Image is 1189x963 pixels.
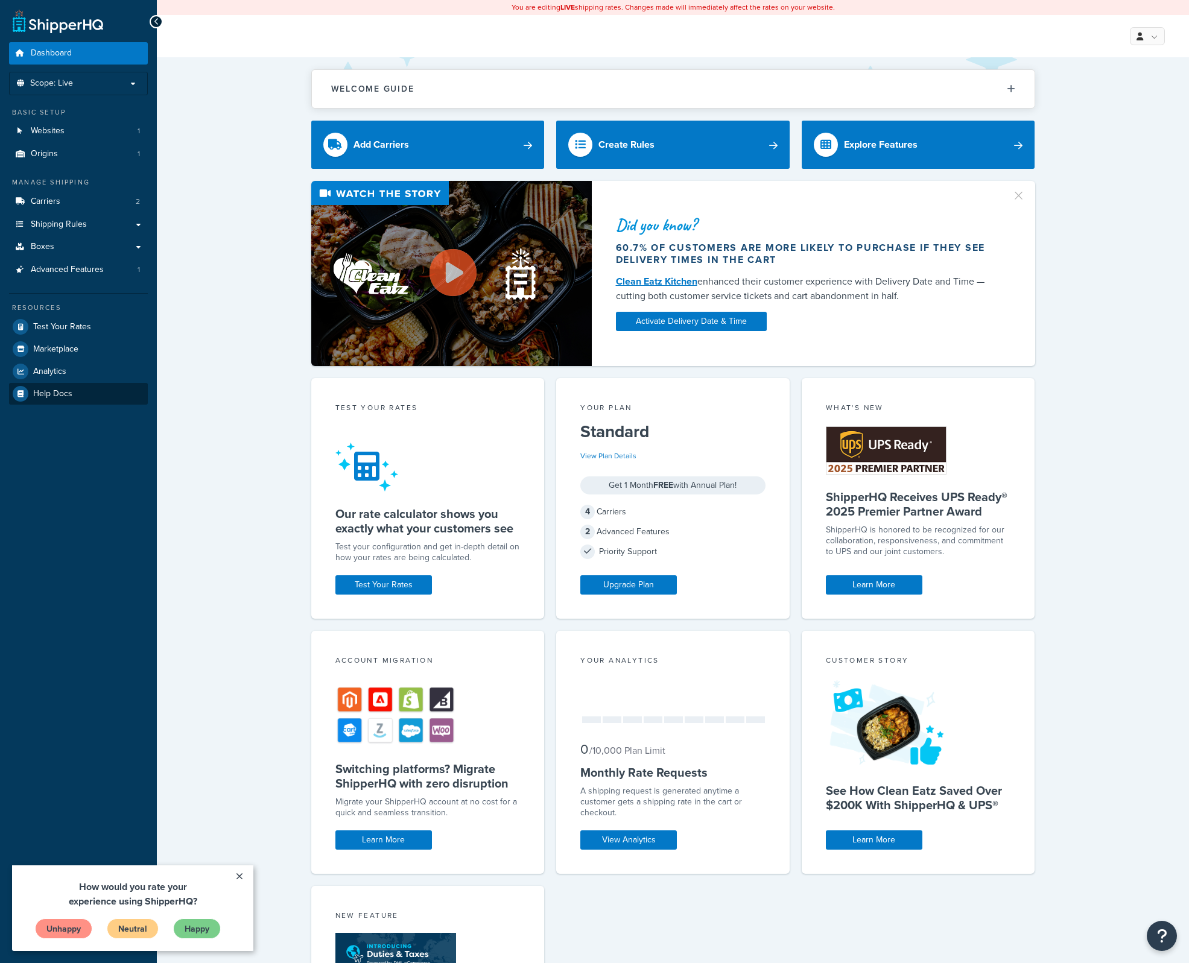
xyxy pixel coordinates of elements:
div: Manage Shipping [9,177,148,188]
div: 60.7% of customers are more likely to purchase if they see delivery times in the cart [616,242,997,266]
a: Websites1 [9,120,148,142]
div: Basic Setup [9,107,148,118]
div: Resources [9,303,148,313]
a: Test Your Rates [9,316,148,338]
span: Carriers [31,197,60,207]
div: Advanced Features [580,523,766,540]
a: Add Carriers [311,121,545,169]
div: Carriers [580,504,766,520]
a: Test Your Rates [335,575,432,595]
div: Test your rates [335,402,521,416]
button: Welcome Guide [312,70,1035,108]
a: Neutral [95,53,147,74]
span: 1 [138,126,140,136]
a: Activate Delivery Date & Time [616,312,767,331]
a: View Plan Details [580,450,636,461]
span: How would you rate your experience using ShipperHQ? [57,14,185,43]
a: Learn More [826,830,922,850]
strong: FREE [653,479,673,491]
div: Account Migration [335,655,521,669]
a: Learn More [335,830,432,850]
a: Origins1 [9,143,148,165]
h5: See How Clean Eatz Saved Over $200K With ShipperHQ & UPS® [826,783,1011,812]
span: Advanced Features [31,265,104,275]
h2: Welcome Guide [331,84,414,93]
p: ShipperHQ is honored to be recognized for our collaboration, responsiveness, and commitment to UP... [826,525,1011,557]
a: Clean Eatz Kitchen [616,274,697,288]
span: Analytics [33,367,66,377]
b: LIVE [560,2,575,13]
li: Websites [9,120,148,142]
span: 2 [580,525,595,539]
a: Help Docs [9,383,148,405]
span: Boxes [31,242,54,252]
div: Your Analytics [580,655,766,669]
div: Explore Features [844,136,918,153]
span: 2 [136,197,140,207]
span: 1 [138,265,140,275]
a: Happy [161,53,209,74]
small: / 10,000 Plan Limit [589,744,665,757]
div: Did you know? [616,216,997,233]
span: Scope: Live [30,78,73,89]
div: Add Carriers [354,136,409,153]
span: 4 [580,505,595,519]
a: Advanced Features1 [9,259,148,281]
a: Boxes [9,236,148,258]
a: Carriers2 [9,191,148,213]
a: Unhappy [23,53,80,74]
button: Open Resource Center [1147,921,1177,951]
span: Websites [31,126,65,136]
span: Origins [31,149,58,159]
div: A shipping request is generated anytime a customer gets a shipping rate in the cart or checkout. [580,786,766,818]
a: Analytics [9,361,148,382]
h5: Monthly Rate Requests [580,765,766,780]
div: Create Rules [598,136,655,153]
div: What's New [826,402,1011,416]
span: Help Docs [33,389,72,399]
li: Advanced Features [9,259,148,281]
h5: Our rate calculator shows you exactly what your customers see [335,507,521,535]
a: Create Rules [556,121,790,169]
a: Shipping Rules [9,213,148,236]
h5: Standard [580,422,766,441]
span: Shipping Rules [31,219,87,230]
h5: ShipperHQ Receives UPS Ready® 2025 Premier Partner Award [826,490,1011,519]
div: Migrate your ShipperHQ account at no cost for a quick and seamless transition. [335,797,521,818]
span: Test Your Rates [33,322,91,332]
div: Customer Story [826,655,1011,669]
div: New Feature [335,910,521,924]
div: Priority Support [580,543,766,560]
a: View Analytics [580,830,677,850]
span: Dashboard [31,48,72,58]
a: Explore Features [802,121,1035,169]
a: Upgrade Plan [580,575,677,595]
span: 0 [580,739,588,759]
span: 1 [138,149,140,159]
div: Get 1 Month with Annual Plan! [580,476,766,494]
h5: Switching platforms? Migrate ShipperHQ with zero disruption [335,762,521,791]
div: Test your configuration and get in-depth detail on how your rates are being calculated. [335,541,521,563]
li: Carriers [9,191,148,213]
li: Origins [9,143,148,165]
a: Dashboard [9,42,148,65]
div: Your Plan [580,402,766,416]
a: Marketplace [9,338,148,360]
span: Marketplace [33,344,78,355]
img: Video thumbnail [311,181,592,366]
a: Learn More [826,575,922,595]
div: enhanced their customer experience with Delivery Date and Time — cutting both customer service ti... [616,274,997,303]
